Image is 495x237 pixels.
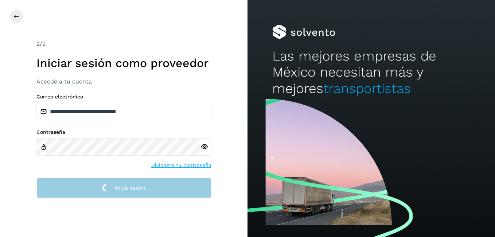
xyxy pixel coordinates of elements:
h2: Las mejores empresas de México necesitan más y mejores [272,48,470,97]
span: Inicia sesión [114,185,145,190]
label: Correo electrónico [36,94,211,100]
span: 2 [36,40,40,47]
span: transportistas [323,81,411,96]
button: Inicia sesión [36,178,211,198]
div: /2 [36,39,211,48]
h3: Accede a tu cuenta [36,78,211,85]
a: Olvidaste tu contraseña [151,162,211,169]
h1: Iniciar sesión como proveedor [36,56,211,70]
label: Contraseña [36,129,211,135]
